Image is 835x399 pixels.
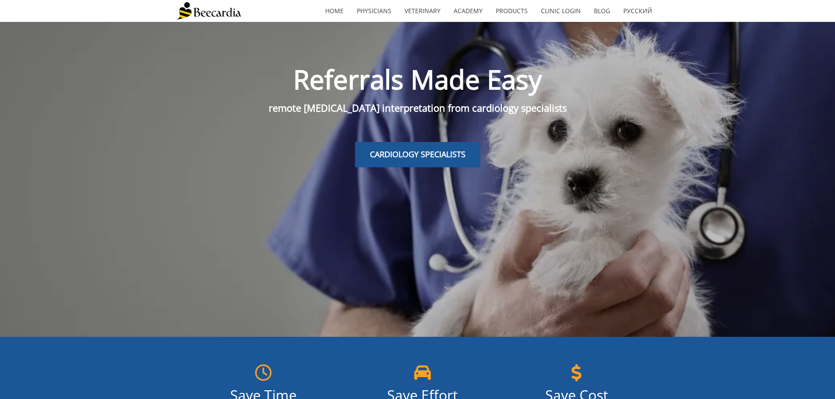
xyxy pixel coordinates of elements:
[355,142,480,167] a: CARDIOLOGY SPECIALISTS
[293,61,542,97] span: Referrals Made Easy
[350,1,398,21] a: Physicians
[489,1,534,21] a: Products
[398,1,447,21] a: Veterinary
[617,1,659,21] a: Русский
[319,1,350,21] a: home
[269,101,567,114] span: remote [MEDICAL_DATA] interpretation from cardiology specialists
[447,1,489,21] a: Academy
[370,149,465,159] span: CARDIOLOGY SPECIALISTS
[177,2,241,20] img: Beecardia
[587,1,617,21] a: Blog
[534,1,587,21] a: Clinic Login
